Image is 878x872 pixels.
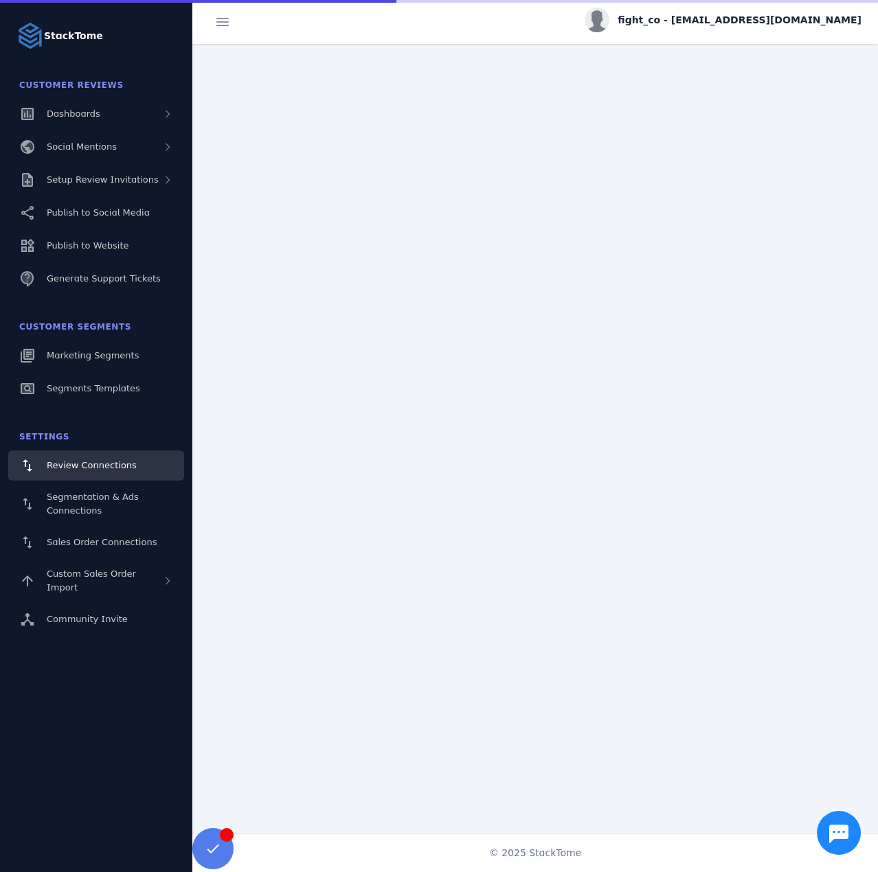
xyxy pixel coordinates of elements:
span: Review Connections [47,460,137,470]
span: Customer Reviews [19,80,124,90]
span: fight_co - [EMAIL_ADDRESS][DOMAIN_NAME] [618,13,862,27]
span: Social Mentions [47,141,117,152]
a: Review Connections [8,450,184,481]
span: Publish to Website [47,240,128,251]
a: Segments Templates [8,374,184,404]
span: Settings [19,432,69,441]
img: profile.jpg [585,8,609,32]
a: Community Invite [8,604,184,634]
span: Segmentation & Ads Connections [47,492,139,516]
span: Community Invite [47,614,128,624]
span: Customer Segments [19,322,131,332]
img: Logo image [16,22,44,49]
a: Marketing Segments [8,341,184,371]
span: Setup Review Invitations [47,174,159,185]
a: Publish to Social Media [8,198,184,228]
span: Sales Order Connections [47,537,157,547]
span: Marketing Segments [47,350,139,360]
strong: StackTome [44,29,103,43]
a: Segmentation & Ads Connections [8,483,184,525]
a: Sales Order Connections [8,527,184,558]
span: Segments Templates [47,383,140,393]
span: © 2025 StackTome [489,846,582,860]
a: Publish to Website [8,231,184,261]
span: Dashboards [47,108,100,119]
span: Generate Support Tickets [47,273,161,284]
span: Publish to Social Media [47,207,150,218]
button: fight_co - [EMAIL_ADDRESS][DOMAIN_NAME] [585,8,862,32]
a: Generate Support Tickets [8,264,184,294]
span: Custom Sales Order Import [47,569,136,593]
